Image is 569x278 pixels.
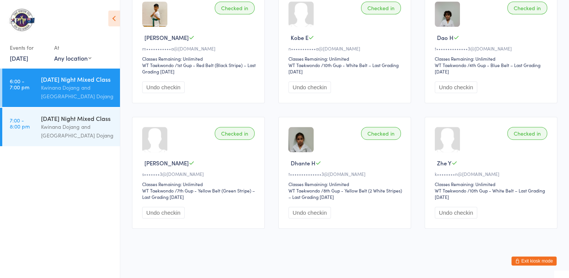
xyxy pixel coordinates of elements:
div: k••••••••n@[DOMAIN_NAME] [435,171,549,177]
img: Taekwondo Oh Do Kwan Kwinana [8,6,36,34]
div: Checked in [507,127,547,140]
button: Exit kiosk mode [511,257,557,266]
div: At [54,41,91,54]
div: t••••••••••••••3@[DOMAIN_NAME] [288,171,403,177]
button: Undo checkin [142,207,185,218]
div: WT Taekwondo [142,62,174,68]
span: / 7th Gup - Yellow Belt (Green Stripe) – Last Grading [DATE] [142,187,255,200]
div: Checked in [215,2,255,14]
div: WT Taekwondo [142,187,174,194]
div: Checked in [361,2,401,14]
div: WT Taekwondo [435,62,466,68]
div: Classes Remaining: Unlimited [435,55,549,62]
div: m•••••••••••a@[DOMAIN_NAME] [142,45,257,52]
span: Dhante H [291,159,316,167]
a: 7:00 -8:00 pm[DATE] Night Mixed ClassKwinana Dojang and [GEOGRAPHIC_DATA] Dojang [2,108,120,146]
div: Classes Remaining: Unlimited [142,55,257,62]
button: Undo checkin [142,81,185,93]
div: t••••••••••••••3@[DOMAIN_NAME] [435,45,549,52]
div: Events for [10,41,47,54]
span: [PERSON_NAME] [144,159,189,167]
div: Any location [54,54,91,62]
button: Undo checkin [288,81,331,93]
span: Kobe E [291,34,308,41]
div: Classes Remaining: Unlimited [435,181,549,187]
span: Dao H [437,34,454,41]
span: / 1st Gup - Red Belt (Black Stripe) – Last Grading [DATE] [142,62,256,75]
div: [DATE] Night Mixed Class [41,114,114,122]
div: s•••••••3@[DOMAIN_NAME] [142,171,257,177]
span: Zhe Y [437,159,452,167]
img: image1708510446.png [288,127,314,152]
div: WT Taekwondo [288,187,320,194]
span: / 10th Gup - White Belt – Last Grading [DATE] [288,62,399,75]
div: n•••••••••••a@[DOMAIN_NAME] [288,45,403,52]
time: 6:00 - 7:00 pm [10,78,29,90]
button: Undo checkin [288,207,331,218]
div: WT Taekwondo [435,187,466,194]
time: 7:00 - 8:00 pm [10,117,30,129]
div: WT Taekwondo [288,62,320,68]
div: Kwinana Dojang and [GEOGRAPHIC_DATA] Dojang [41,83,114,101]
div: Checked in [507,2,547,14]
div: Checked in [361,127,401,140]
span: / 4th Gup - Blue Belt – Last Grading [DATE] [435,62,540,75]
button: Undo checkin [435,207,477,218]
button: Undo checkin [435,81,477,93]
span: [PERSON_NAME] [144,34,189,41]
a: 6:00 -7:00 pm[DATE] Night Mixed ClassKwinana Dojang and [GEOGRAPHIC_DATA] Dojang [2,69,120,107]
div: Classes Remaining: Unlimited [288,181,403,187]
span: / 10th Gup - White Belt – Last Grading [DATE] [435,187,545,200]
div: Classes Remaining: Unlimited [142,181,257,187]
img: image1708510716.png [435,2,460,27]
div: Kwinana Dojang and [GEOGRAPHIC_DATA] Dojang [41,122,114,140]
div: Checked in [215,127,255,140]
a: [DATE] [10,54,28,62]
img: image1652869319.png [142,2,167,27]
div: [DATE] Night Mixed Class [41,75,114,83]
span: / 8th Gup - Yellow Belt (2 White Stripes) – Last Grading [DATE] [288,187,402,200]
div: Classes Remaining: Unlimited [288,55,403,62]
